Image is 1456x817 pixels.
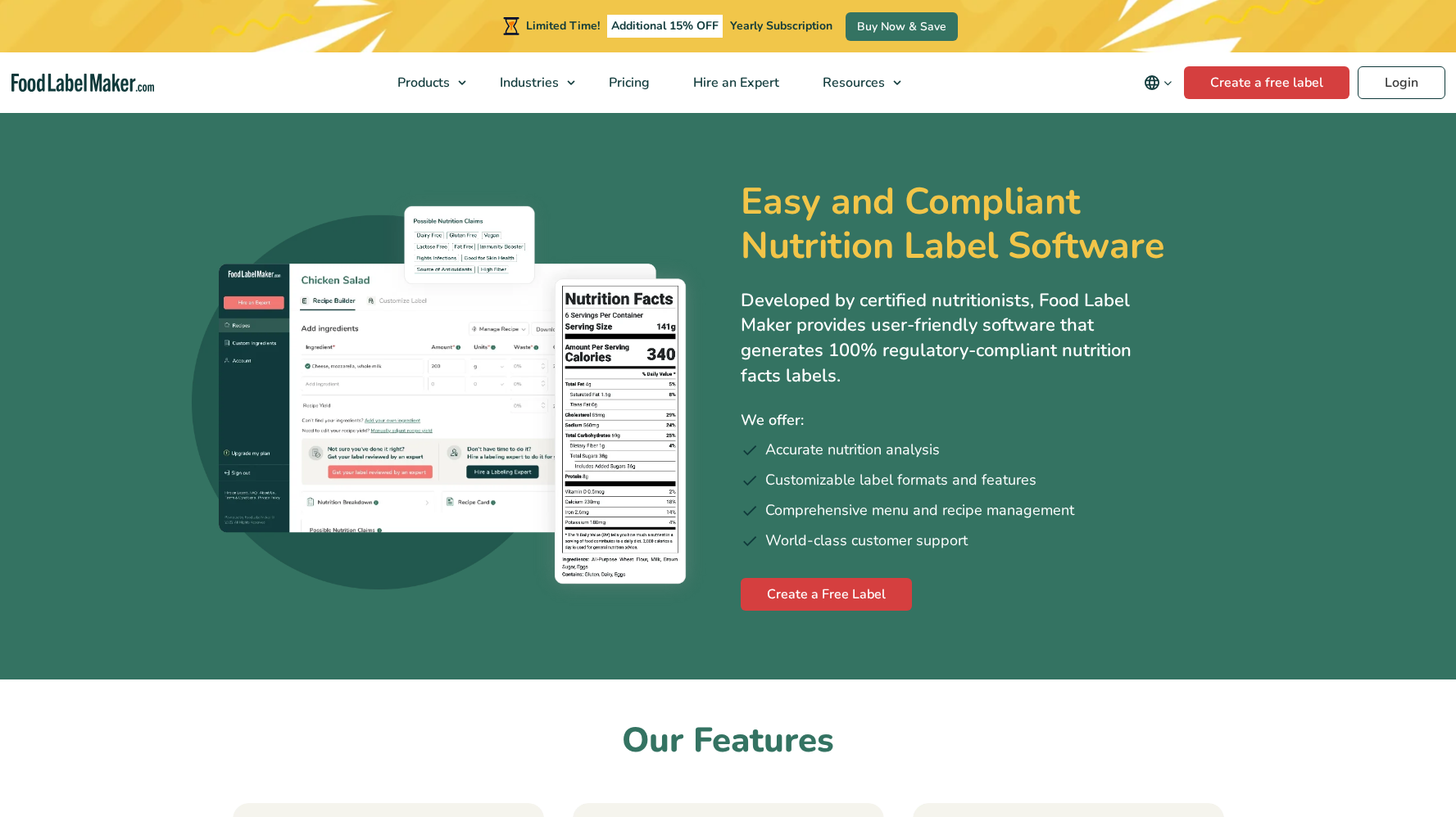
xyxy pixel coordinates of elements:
a: Pricing [587,52,668,113]
button: Change language [1132,66,1184,99]
a: Login [1358,66,1445,99]
h2: Our Features [233,719,1224,764]
a: Buy Now & Save [846,12,958,41]
span: Products [392,74,451,92]
p: We offer: [741,408,1265,432]
a: Hire an Expert [672,52,797,113]
span: World-class customer support [765,530,968,552]
h1: Easy and Compliant Nutrition Label Software [741,180,1227,269]
a: Resources [801,52,909,113]
span: Hire an Expert [688,74,781,92]
span: Pricing [604,74,651,92]
a: Products [376,52,474,113]
span: Limited Time! [526,18,600,34]
span: Comprehensive menu and recipe management [765,499,1074,521]
span: Accurate nutrition analysis [765,439,940,461]
span: Customizable label formats and features [765,469,1036,491]
p: Developed by certified nutritionists, Food Label Maker provides user-friendly software that gener... [741,288,1167,389]
a: Create a free label [1184,66,1349,99]
span: Industries [495,74,560,92]
span: Yearly Subscription [730,18,832,34]
span: Additional 15% OFF [607,15,723,38]
a: Industries [479,52,583,113]
span: Resources [818,74,887,92]
a: Food Label Maker homepage [11,74,155,93]
a: Create a Free Label [741,578,912,611]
